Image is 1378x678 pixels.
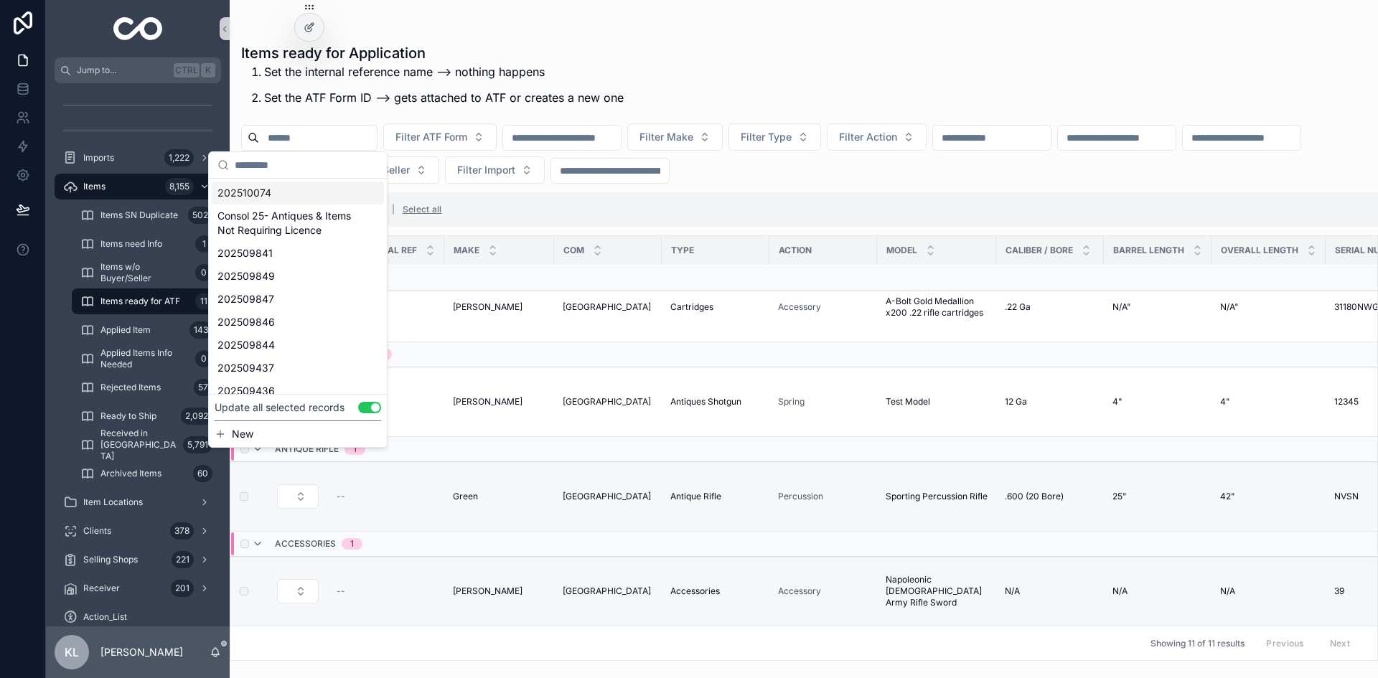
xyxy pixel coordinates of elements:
[1112,301,1131,313] span: N/A"
[827,123,927,151] button: Select Button
[195,350,212,367] div: 0
[383,123,497,151] button: Select Button
[563,585,651,597] span: [GEOGRAPHIC_DATA]
[72,317,221,343] a: Applied Item143
[886,296,988,319] a: A-Bolt Gold Medallion x200 .22 rifle cartridges
[670,491,721,502] span: Antique Rifle
[337,491,436,502] a: --
[563,396,651,408] span: [GEOGRAPHIC_DATA]
[563,585,653,597] a: [GEOGRAPHIC_DATA]
[457,163,515,177] span: Filter Import
[72,403,221,429] a: Ready to Ship2,092
[337,585,345,597] span: --
[453,301,522,313] span: [PERSON_NAME]
[209,179,387,394] div: Suggestions
[217,292,274,306] span: 202509847
[170,522,194,540] div: 378
[563,301,651,313] span: [GEOGRAPHIC_DATA]
[453,396,545,408] a: [PERSON_NAME]
[217,384,275,398] span: 202509436
[337,491,345,502] span: --
[188,207,212,224] div: 502
[1005,301,1031,313] span: .22 Ga
[741,130,792,144] span: Filter Type
[55,604,221,630] a: Action_List
[670,301,761,313] a: Cartridges
[113,17,163,40] img: App logo
[77,65,168,76] span: Jump to...
[100,645,183,659] p: [PERSON_NAME]
[1112,585,1128,597] span: N/A
[72,375,221,400] a: Rejected Items57
[55,547,221,573] a: Selling Shops221
[215,400,344,415] label: Update all selected records
[164,149,194,166] div: 1,222
[100,410,156,422] span: Ready to Ship
[195,293,212,310] div: 11
[100,382,161,393] span: Rejected Items
[1334,396,1359,408] span: 12345
[778,396,805,408] a: Spring
[453,301,545,313] a: [PERSON_NAME]
[165,178,194,195] div: 8,155
[1112,491,1203,502] a: 25"
[217,315,275,329] span: 202509846
[202,65,214,76] span: K
[264,63,624,80] p: Set the internal reference name --> nothing happens
[1112,491,1127,502] span: 25"
[778,491,868,502] a: Percussion
[1220,585,1235,597] span: N/A
[100,347,189,370] span: Applied Items Info Needed
[72,432,221,458] a: Received in [GEOGRAPHIC_DATA]5,791
[453,491,478,502] span: Green
[1112,585,1203,597] a: N/A
[65,644,79,661] span: KL
[83,152,114,164] span: Imports
[83,496,143,508] span: Item Locations
[55,489,221,515] a: Item Locations
[1220,301,1239,313] span: N/A"
[670,301,713,313] span: Cartridges
[55,174,221,199] a: Items8,155
[72,202,221,228] a: Items SN Duplicate502
[670,585,761,597] a: Accessories
[55,145,221,171] a: Imports1,222
[1220,396,1317,408] a: 4"
[353,443,357,455] div: 1
[194,379,212,396] div: 57
[778,301,821,313] span: Accessory
[886,574,988,608] a: Napoleonic [DEMOGRAPHIC_DATA] Army Rifle Sword
[1112,396,1122,408] span: 4"
[55,57,221,83] button: Jump to...CtrlK
[778,491,823,502] a: Percussion
[728,123,821,151] button: Select Button
[277,484,319,509] button: Select Button
[217,209,361,237] span: Consol 25- Antiques & Items Not Requiring Licence
[217,246,273,260] span: 202509841
[563,491,651,502] span: [GEOGRAPHIC_DATA]
[1220,491,1235,502] span: 42"
[275,443,339,455] span: Antique Rifle
[55,518,221,544] a: Clients378
[671,245,694,256] span: Type
[264,89,624,106] p: Set the ATF Form ID --> gets attached to ATF or creates a new one
[72,346,221,372] a: Applied Items Info Needed0
[1220,301,1317,313] a: N/A"
[453,585,545,597] a: [PERSON_NAME]
[217,338,275,352] span: 202509844
[232,427,253,441] span: New
[1005,585,1095,597] a: N/A
[454,245,479,256] span: Make
[183,436,212,453] div: 5,791
[350,538,354,550] div: 1
[83,611,127,623] span: Action_List
[100,428,177,462] span: Received in [GEOGRAPHIC_DATA]
[639,130,693,144] span: Filter Make
[563,301,653,313] a: [GEOGRAPHIC_DATA]
[172,551,194,568] div: 221
[778,585,868,597] a: Accessory
[886,245,917,256] span: Model
[100,324,151,336] span: Applied Item
[217,361,274,375] span: 202509437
